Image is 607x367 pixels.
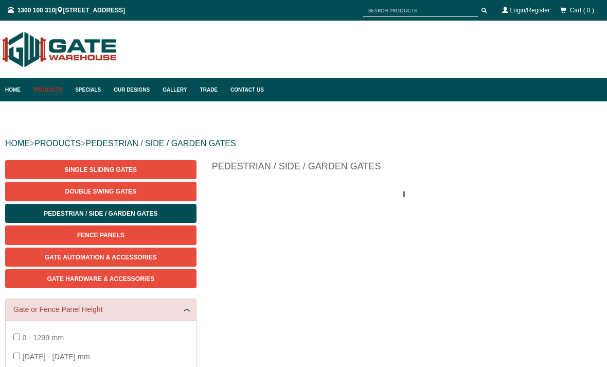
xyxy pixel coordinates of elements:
a: 1300 100 310 [17,7,55,14]
span: Pedestrian / Side / Garden Gates [44,210,157,217]
a: Gate Automation & Accessories [5,248,197,267]
span: Fence Panels [77,232,124,239]
span: [DATE] - [DATE] mm [22,353,90,361]
span: Double Swing Gates [65,188,136,195]
span: Single Sliding Gates [65,166,137,173]
a: Our Designs [109,78,157,101]
span: 0 - 1299 mm [22,334,64,342]
div: > > [5,127,602,160]
span: Cart ( 0 ) [570,7,594,14]
a: Home [5,78,28,101]
input: SEARCH PRODUCTS [363,4,478,17]
h1: Pedestrian / Side / Garden Gates [212,160,602,178]
img: please_wait.gif [403,191,411,197]
a: Double Swing Gates [5,182,197,201]
a: Login/Register [510,7,550,14]
a: Gallery [157,78,194,101]
a: HOME [5,139,30,148]
a: Contact Us [225,78,264,101]
span: Gate Automation & Accessories [45,254,157,261]
span: Gate Hardware & Accessories [47,275,154,283]
a: Specials [70,78,109,101]
a: Trade [195,78,225,101]
a: PEDESTRIAN / SIDE / GARDEN GATES [85,139,236,148]
a: Gate or Fence Panel Height [13,304,188,315]
a: Gate Hardware & Accessories [5,269,197,288]
a: Pedestrian / Side / Garden Gates [5,204,197,223]
a: Single Sliding Gates [5,160,197,179]
a: Fence Panels [5,225,197,244]
a: PRODUCTS [34,139,81,148]
a: Products [28,78,70,101]
span: | [STREET_ADDRESS] [8,7,125,14]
